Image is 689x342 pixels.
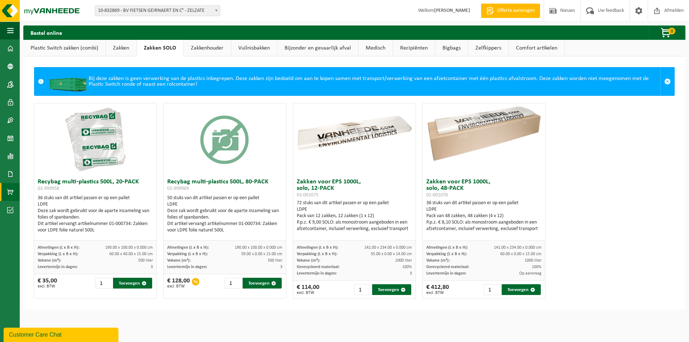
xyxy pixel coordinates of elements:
span: 01-001075 [297,192,318,198]
span: Gerecycleerd materiaal: [297,265,339,269]
span: 35.00 x 0.00 x 14.00 cm [371,252,412,256]
span: excl. BTW [426,291,449,295]
span: 100% [402,265,412,269]
a: Medisch [358,40,393,56]
div: € 128,00 [167,278,190,289]
h3: Recybag multi-plastics 500L, 20-PACK [38,179,153,193]
span: Afmetingen (L x B x H): [38,245,79,250]
span: 100% [532,265,542,269]
div: 50 stuks van dit artikel passen er op een pallet [167,195,282,234]
a: Plastic Switch zakken (combi) [23,40,106,56]
img: 01-001075 [293,103,416,164]
span: Afmetingen (L x B x H): [167,245,209,250]
h3: Recybag multi-plastics 500L, 80-PACK [167,179,282,193]
span: excl. BTW [297,291,319,295]
div: € 35,00 [38,278,57,289]
span: Levertermijn in dagen: [426,271,466,276]
span: 500 liter [138,258,153,263]
a: Zakken SOLO [137,40,183,56]
a: Comfort artikelen [509,40,564,56]
span: 3 [151,265,153,269]
div: LDPE [297,206,412,213]
div: Deze zak wordt gebruikt voor de aparte inzameling van folies of spanbanden. [167,208,282,221]
img: HK-XC-20-GN-00.png [47,71,89,92]
span: 500 liter [268,258,282,263]
span: 01-999969 [167,186,189,191]
span: 59.00 x 0.00 x 15.00 cm [241,252,282,256]
span: Levertermijn in dagen: [38,265,78,269]
span: 141.00 x 234.00 x 0.000 cm [364,245,412,250]
span: 01-001076 [426,192,448,198]
span: Volume (m³): [167,258,191,263]
span: 0 [668,28,675,34]
div: LDPE [167,201,282,208]
span: Levertermijn in dagen: [167,265,207,269]
h3: Zakken voor EPS 1000L, solo, 12-PACK [297,179,412,198]
span: 3 [280,265,282,269]
div: P.p.z. € 9,00 SOLO: als monostroom aangeboden in een afzetcontainer, inclusief verwerking, exclus... [297,219,412,232]
div: Dit artikel vervangt artikelnummer 01-000734: Zakken voor LDPE folie naturel 500L [167,221,282,234]
span: 10-832869 - BV FIETSEN GEIRNAERT EN C° - ZELZATE [95,5,220,16]
a: Zakken [106,40,136,56]
span: 141.00 x 234.00 x 0.000 cm [494,245,542,250]
button: Toevoegen [243,278,282,289]
img: 01-999969 [189,103,261,175]
span: Volume (m³): [297,258,320,263]
img: 01-001076 [423,103,545,164]
a: Sluit melding [660,67,674,95]
div: 72 stuks van dit artikel passen er op een pallet [297,200,412,232]
strong: [PERSON_NAME] [434,8,470,13]
div: Dit artikel vervangt artikelnummer 01-000734: Zakken voor LDPE folie naturel 500L [38,221,153,234]
a: Bigbags [435,40,468,56]
span: 10-832869 - BV FIETSEN GEIRNAERT EN C° - ZELZATE [95,6,220,16]
input: 1 [225,278,242,289]
button: Toevoegen [372,284,411,295]
h3: Zakken voor EPS 1000L, solo, 48-PACK [426,179,542,198]
a: Zelfkippers [468,40,508,56]
a: Zakkenhouder [184,40,231,56]
div: Pack van 12 zakken, 12 zakken (1 x 12) [297,213,412,219]
button: Toevoegen [502,284,541,295]
span: Verpakking (L x B x H): [297,252,337,256]
span: Afmetingen (L x B x H): [297,245,338,250]
span: Offerte aanvragen [496,7,536,14]
img: 01-999958 [59,103,131,175]
div: € 412,80 [426,284,449,295]
h2: Bestel online [23,25,69,39]
span: Gerecycleerd materiaal: [426,265,469,269]
span: 1000 liter [395,258,412,263]
button: Toevoegen [113,278,152,289]
div: € 114,00 [297,284,319,295]
span: 1000 liter [525,258,542,263]
span: 3 [410,271,412,276]
span: Verpakking (L x B x H): [167,252,208,256]
span: 60.00 x 0.00 x 15.00 cm [500,252,542,256]
div: Pack van 48 zakken, 48 zakken (4 x 12) [426,213,542,219]
div: LDPE [38,201,153,208]
a: Bijzonder en gevaarlijk afval [277,40,358,56]
input: 1 [354,284,371,295]
button: 0 [649,25,685,40]
div: Deze zak wordt gebruikt voor de aparte inzameling van folies of spanbanden. [38,208,153,221]
input: 1 [95,278,112,289]
a: Recipiënten [393,40,435,56]
span: Volume (m³): [426,258,450,263]
div: P.p.z. € 8,10 SOLO: als monostroom aangeboden in een afzetcontainer, inclusief verwerking, exclus... [426,219,542,232]
input: 1 [484,284,501,295]
div: Bij deze zakken is geen verwerking van de plastics inbegrepen. Deze zakken zijn bedoeld om aan te... [47,67,660,95]
span: 01-999958 [38,186,59,191]
div: 36 stuks van dit artikel passen er op een pallet [38,195,153,234]
span: Verpakking (L x B x H): [426,252,467,256]
span: 190.00 x 100.00 x 0.000 cm [105,245,153,250]
span: 190.00 x 100.00 x 0.000 cm [235,245,282,250]
span: Afmetingen (L x B x H): [426,245,468,250]
span: Op aanvraag [519,271,542,276]
span: Volume (m³): [38,258,61,263]
span: excl. BTW [38,284,57,289]
div: 36 stuks van dit artikel passen er op een pallet [426,200,542,232]
span: Verpakking (L x B x H): [38,252,78,256]
span: 60.00 x 40.00 x 15.00 cm [109,252,153,256]
span: excl. BTW [167,284,190,289]
span: Levertermijn in dagen: [297,271,337,276]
